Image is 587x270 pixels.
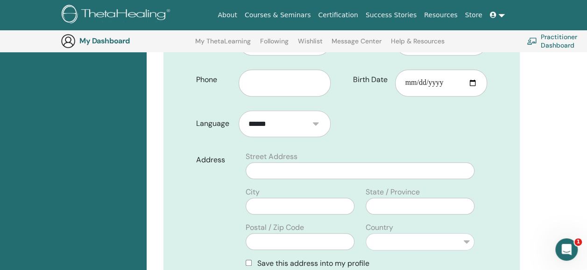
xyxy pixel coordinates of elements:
a: Store [461,7,486,24]
a: Wishlist [298,37,323,52]
label: City [246,187,260,198]
label: State / Province [366,187,420,198]
label: Postal / Zip Code [246,222,304,233]
a: Following [260,37,289,52]
a: About [214,7,240,24]
img: logo.png [62,5,173,26]
a: Certification [314,7,361,24]
img: generic-user-icon.jpg [61,34,76,48]
a: Message Center [332,37,382,52]
a: My ThetaLearning [195,37,251,52]
label: Language [189,115,239,132]
a: Help & Resources [391,37,445,52]
a: Success Stories [362,7,420,24]
h3: My Dashboard [79,36,173,45]
label: Phone [189,71,239,89]
iframe: Intercom live chat [555,238,578,261]
label: Country [366,222,393,233]
label: Address [189,151,240,169]
a: Courses & Seminars [241,7,315,24]
img: chalkboard-teacher.svg [527,37,537,45]
a: Resources [420,7,461,24]
label: Street Address [246,151,297,162]
label: Birth Date [346,71,396,89]
span: Save this address into my profile [257,258,369,268]
span: 1 [574,238,582,246]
